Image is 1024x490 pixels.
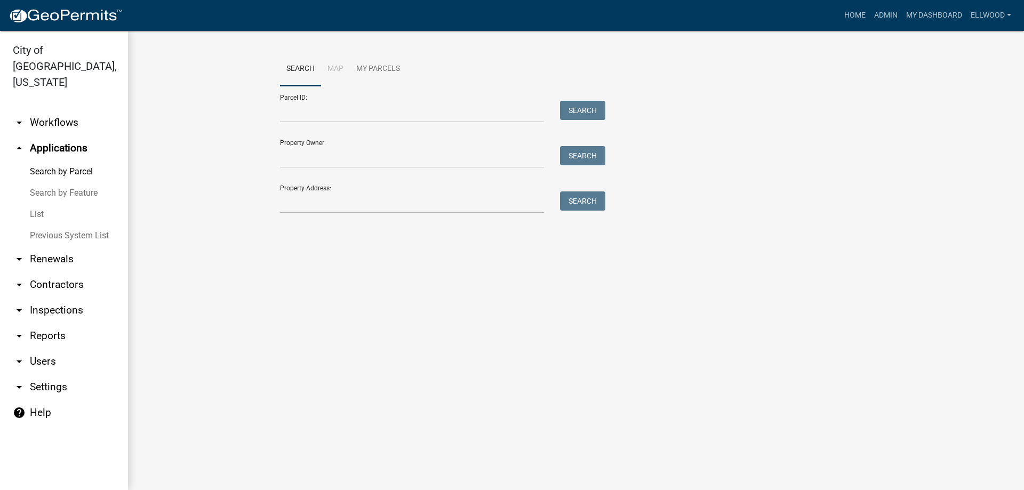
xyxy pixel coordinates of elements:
i: arrow_drop_down [13,278,26,291]
button: Search [560,146,605,165]
a: My Parcels [350,52,406,86]
i: arrow_drop_down [13,304,26,317]
i: arrow_drop_down [13,116,26,129]
a: Ellwood [966,5,1015,26]
i: arrow_drop_down [13,330,26,342]
a: Search [280,52,321,86]
i: arrow_drop_down [13,381,26,393]
a: Home [840,5,870,26]
button: Search [560,101,605,120]
i: arrow_drop_down [13,253,26,266]
a: Admin [870,5,902,26]
i: arrow_drop_down [13,355,26,368]
i: help [13,406,26,419]
i: arrow_drop_up [13,142,26,155]
a: My Dashboard [902,5,966,26]
button: Search [560,191,605,211]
